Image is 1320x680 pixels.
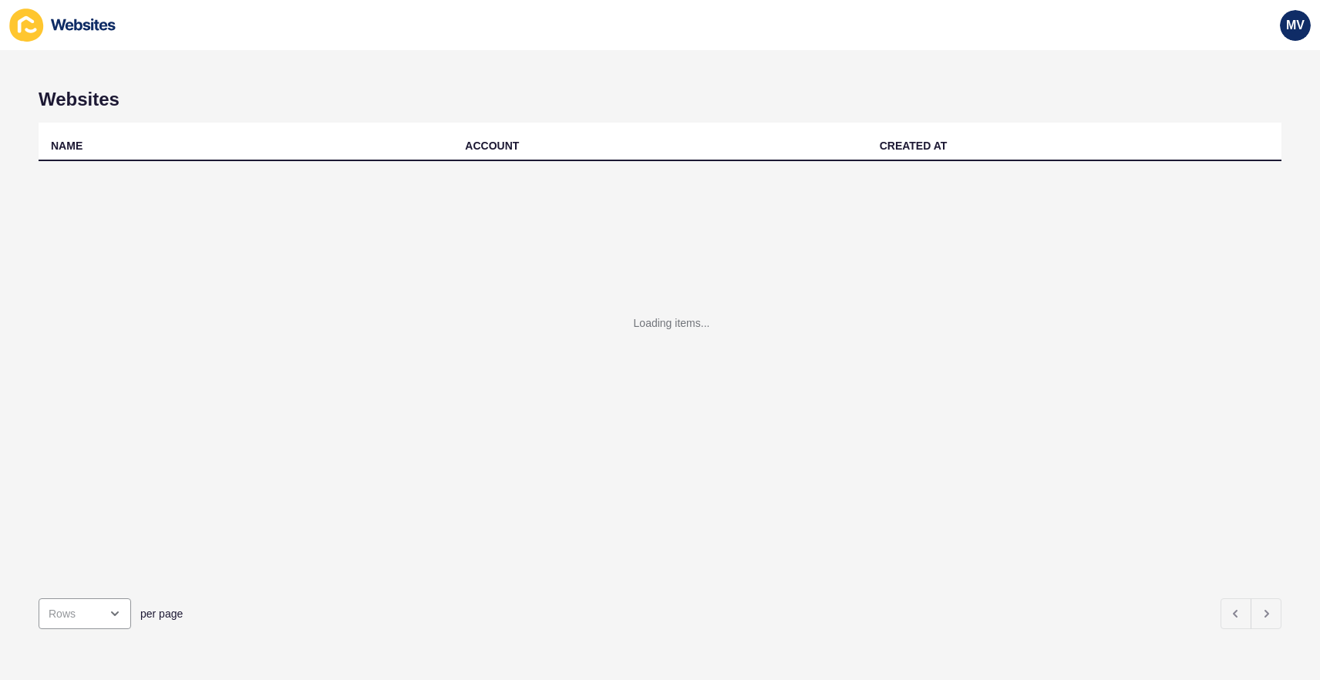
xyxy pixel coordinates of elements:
[634,315,710,331] div: Loading items...
[39,89,1281,110] h1: Websites
[880,138,948,153] div: CREATED AT
[465,138,519,153] div: ACCOUNT
[39,598,131,629] div: open menu
[51,138,82,153] div: NAME
[1286,18,1305,33] span: MV
[140,606,183,621] span: per page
